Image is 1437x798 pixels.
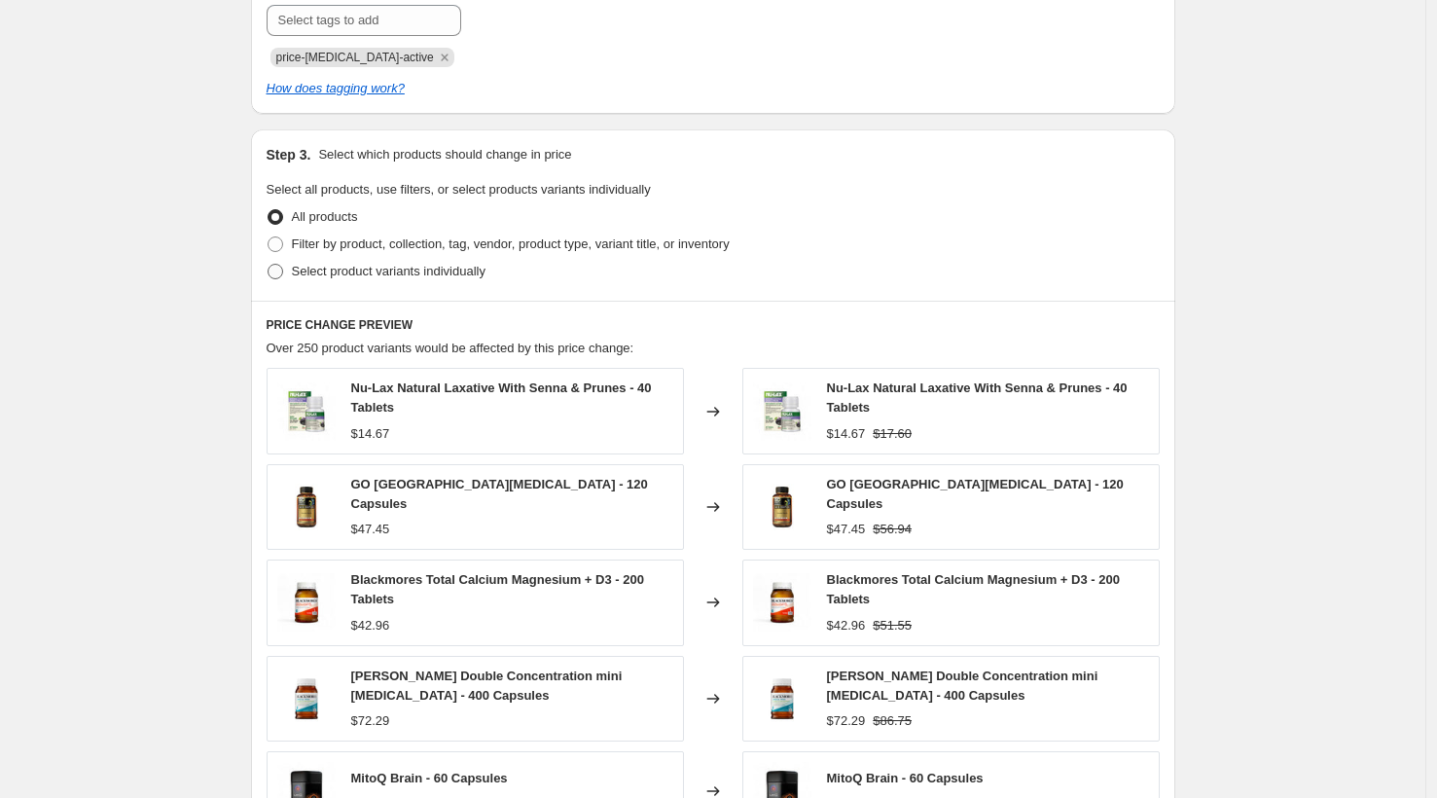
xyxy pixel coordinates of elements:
[753,382,811,441] img: Nu-LaxNaturalLaxativeWithSenna_Prunes-40Tablets_80x.jpg
[827,572,1120,606] span: Blackmores Total Calcium Magnesium + D3 - 200 Tablets
[436,49,453,66] button: Remove price-change-job-active
[827,616,866,635] div: $42.96
[277,478,336,536] img: GOHealthyGoBComplex-120Capsules_80x.jpg
[827,424,866,444] div: $14.67
[276,51,434,64] span: price-change-job-active
[292,264,485,278] span: Select product variants individually
[753,478,811,536] img: GOHealthyGoBComplex-120Capsules_80x.jpg
[873,616,912,635] strike: $51.55
[351,381,652,415] span: Nu-Lax Natural Laxative With Senna & Prunes - 40 Tablets
[267,341,634,355] span: Over 250 product variants would be affected by this price change:
[827,771,984,785] span: MitoQ Brain - 60 Capsules
[267,317,1160,333] h6: PRICE CHANGE PREVIEW
[351,520,390,539] div: $47.45
[873,711,912,731] strike: $86.75
[267,81,405,95] a: How does tagging work?
[351,711,390,731] div: $72.29
[827,520,866,539] div: $47.45
[351,616,390,635] div: $42.96
[753,670,811,728] img: BlackmoresDoubleConcentrationminifishoil-400Capsules_80x.jpg
[267,145,311,164] h2: Step 3.
[873,520,912,539] strike: $56.94
[827,711,866,731] div: $72.29
[753,573,811,632] img: BlackmoresTotalCalciumMagnesium_D3-200Tablets_80x.jpg
[318,145,571,164] p: Select which products should change in price
[277,670,336,728] img: BlackmoresDoubleConcentrationminifishoil-400Capsules_80x.jpg
[351,771,508,785] span: MitoQ Brain - 60 Capsules
[292,236,730,251] span: Filter by product, collection, tag, vendor, product type, variant title, or inventory
[873,424,912,444] strike: $17.60
[351,477,648,511] span: GO [GEOGRAPHIC_DATA][MEDICAL_DATA] - 120 Capsules
[827,669,1098,703] span: [PERSON_NAME] Double Concentration mini [MEDICAL_DATA] - 400 Capsules
[351,424,390,444] div: $14.67
[267,182,651,197] span: Select all products, use filters, or select products variants individually
[351,572,644,606] span: Blackmores Total Calcium Magnesium + D3 - 200 Tablets
[292,209,358,224] span: All products
[827,477,1124,511] span: GO [GEOGRAPHIC_DATA][MEDICAL_DATA] - 120 Capsules
[827,381,1128,415] span: Nu-Lax Natural Laxative With Senna & Prunes - 40 Tablets
[267,5,461,36] input: Select tags to add
[277,573,336,632] img: BlackmoresTotalCalciumMagnesium_D3-200Tablets_80x.jpg
[351,669,623,703] span: [PERSON_NAME] Double Concentration mini [MEDICAL_DATA] - 400 Capsules
[277,382,336,441] img: Nu-LaxNaturalLaxativeWithSenna_Prunes-40Tablets_80x.jpg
